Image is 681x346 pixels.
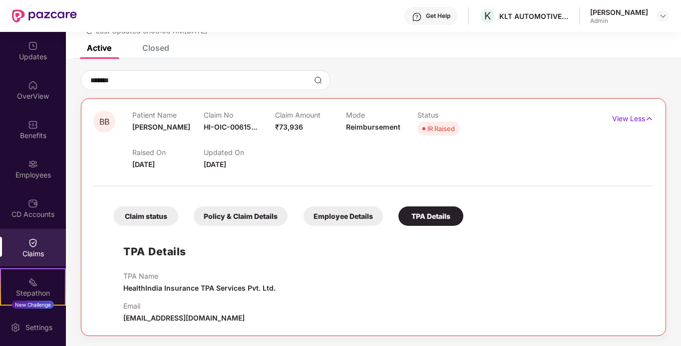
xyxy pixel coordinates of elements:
[204,148,275,157] p: Updated On
[113,206,178,226] div: Claim status
[132,160,155,169] span: [DATE]
[346,123,400,131] span: Reimbursement
[499,11,569,21] div: KLT AUTOMOTIVE AND TUBULAR PRODUCTS LTD
[314,76,322,84] img: svg+xml;base64,PHN2ZyBpZD0iU2VhcmNoLTMyeDMyIiB4bWxucz0iaHR0cDovL3d3dy53My5vcmcvMjAwMC9zdmciIHdpZH...
[28,238,38,248] img: svg+xml;base64,PHN2ZyBpZD0iQ2xhaW0iIHhtbG5zPSJodHRwOi8vd3d3LnczLm9yZy8yMDAwL3N2ZyIgd2lkdGg9IjIwIi...
[204,111,275,119] p: Claim No
[417,111,489,119] p: Status
[132,123,190,131] span: [PERSON_NAME]
[275,123,303,131] span: ₹73,936
[123,302,245,310] p: Email
[123,272,276,280] p: TPA Name
[123,243,186,260] h1: TPA Details
[590,17,648,25] div: Admin
[12,301,54,309] div: New Challenge
[275,111,346,119] p: Claim Amount
[412,12,422,22] img: svg+xml;base64,PHN2ZyBpZD0iSGVscC0zMngzMiIgeG1sbnM9Imh0dHA6Ly93d3cudzMub3JnLzIwMDAvc3ZnIiB3aWR0aD...
[28,198,38,208] img: svg+xml;base64,PHN2ZyBpZD0iQ0RfQWNjb3VudHMiIGRhdGEtbmFtZT0iQ0QgQWNjb3VudHMiIHhtbG5zPSJodHRwOi8vd3...
[87,43,111,53] div: Active
[123,314,245,322] span: [EMAIL_ADDRESS][DOMAIN_NAME]
[484,10,491,22] span: K
[142,43,169,53] div: Closed
[346,111,417,119] p: Mode
[204,123,257,131] span: HI-OIC-00615...
[99,118,109,126] span: BB
[10,323,20,333] img: svg+xml;base64,PHN2ZyBpZD0iU2V0dGluZy0yMHgyMCIgeG1sbnM9Imh0dHA6Ly93d3cudzMub3JnLzIwMDAvc3ZnIiB3aW...
[427,124,455,134] div: IR Raised
[28,277,38,287] img: svg+xml;base64,PHN2ZyB4bWxucz0iaHR0cDovL3d3dy53My5vcmcvMjAwMC9zdmciIHdpZHRoPSIyMSIgaGVpZ2h0PSIyMC...
[123,284,276,292] span: HealthIndia Insurance TPA Services Pvt. Ltd.
[659,12,667,20] img: svg+xml;base64,PHN2ZyBpZD0iRHJvcGRvd24tMzJ4MzIiIHhtbG5zPSJodHRwOi8vd3d3LnczLm9yZy8yMDAwL3N2ZyIgd2...
[28,159,38,169] img: svg+xml;base64,PHN2ZyBpZD0iRW1wbG95ZWVzIiB4bWxucz0iaHR0cDovL3d3dy53My5vcmcvMjAwMC9zdmciIHdpZHRoPS...
[28,80,38,90] img: svg+xml;base64,PHN2ZyBpZD0iSG9tZSIgeG1sbnM9Imh0dHA6Ly93d3cudzMub3JnLzIwMDAvc3ZnIiB3aWR0aD0iMjAiIG...
[612,111,654,124] p: View Less
[426,12,450,20] div: Get Help
[304,206,383,226] div: Employee Details
[28,41,38,51] img: svg+xml;base64,PHN2ZyBpZD0iVXBkYXRlZCIgeG1sbnM9Imh0dHA6Ly93d3cudzMub3JnLzIwMDAvc3ZnIiB3aWR0aD0iMj...
[12,9,77,22] img: New Pazcare Logo
[204,160,226,169] span: [DATE]
[132,111,204,119] p: Patient Name
[645,113,654,124] img: svg+xml;base64,PHN2ZyB4bWxucz0iaHR0cDovL3d3dy53My5vcmcvMjAwMC9zdmciIHdpZHRoPSIxNyIgaGVpZ2h0PSIxNy...
[1,288,65,298] div: Stepathon
[590,7,648,17] div: [PERSON_NAME]
[22,323,55,333] div: Settings
[398,206,463,226] div: TPA Details
[194,206,288,226] div: Policy & Claim Details
[132,148,204,157] p: Raised On
[28,120,38,130] img: svg+xml;base64,PHN2ZyBpZD0iQmVuZWZpdHMiIHhtbG5zPSJodHRwOi8vd3d3LnczLm9yZy8yMDAwL3N2ZyIgd2lkdGg9Ij...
